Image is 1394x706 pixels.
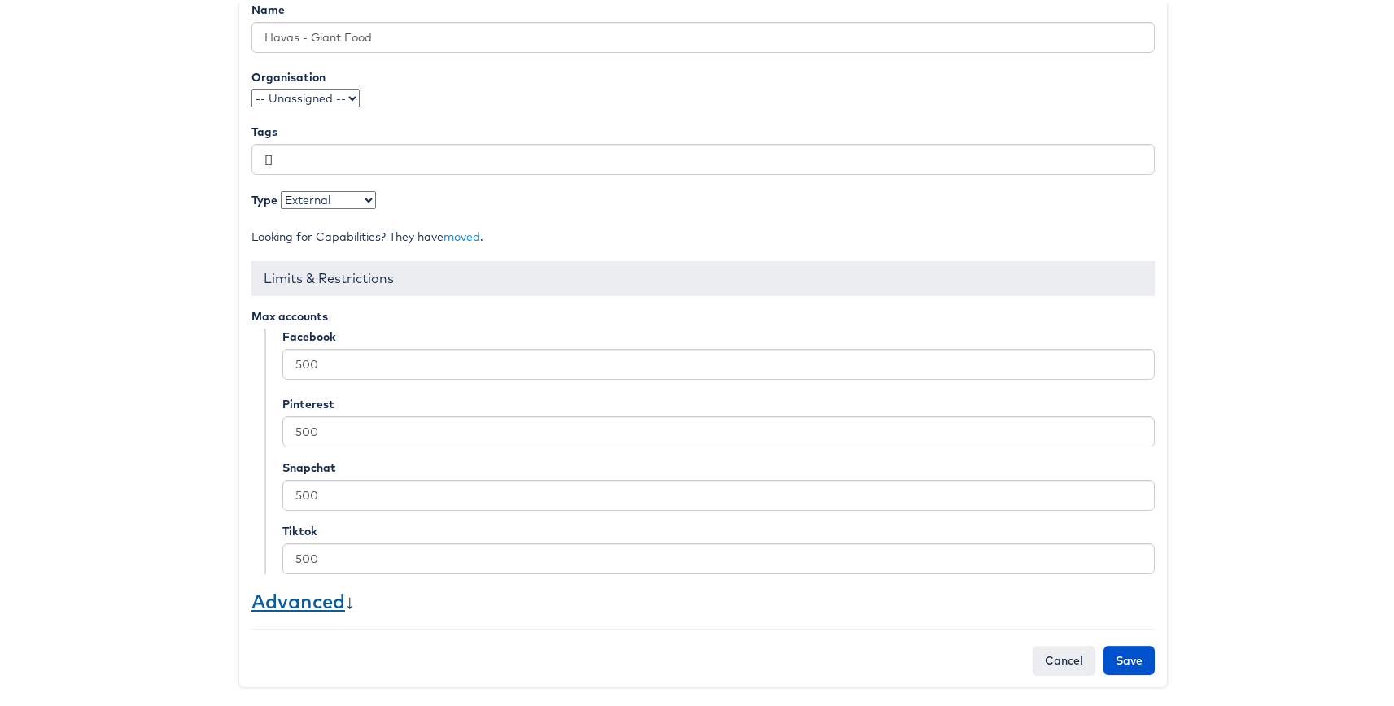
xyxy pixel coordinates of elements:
label: Type [251,189,277,205]
label: Pinterest [282,393,334,409]
a: Advanced [251,586,345,610]
label: Max accounts [251,305,328,321]
label: Tags [251,120,277,137]
a: Cancel [1033,643,1095,672]
h3: ↓ [251,587,1155,608]
label: Facebook [282,325,336,342]
label: Organisation [251,66,326,82]
input: Save [1103,643,1155,672]
label: Tiktok [282,520,317,536]
select: Choose from either Internal (staff) or External (client) [281,188,376,206]
div: Limits & Restrictions [251,258,1155,294]
a: moved [444,226,480,241]
label: Snapchat [282,456,336,473]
